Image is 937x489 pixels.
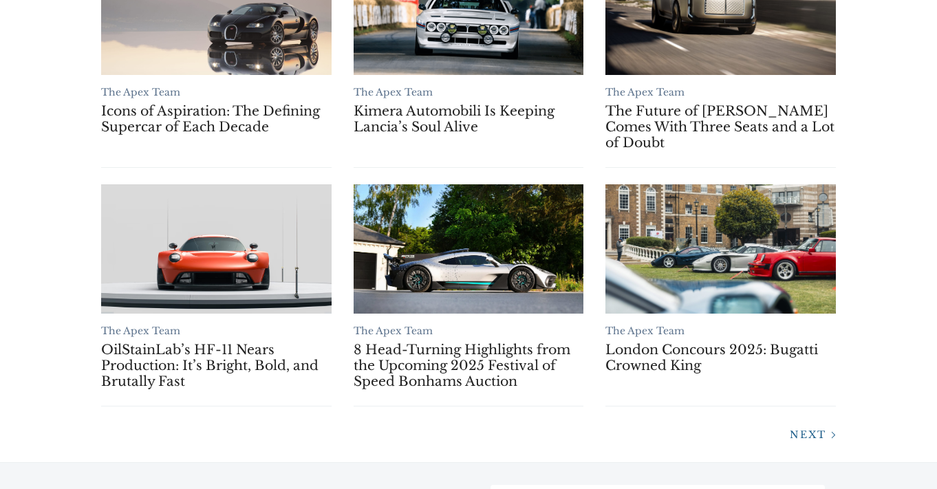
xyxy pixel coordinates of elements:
[605,342,836,373] a: London Concours 2025: Bugatti Crowned King
[101,325,180,337] a: The Apex Team
[790,428,826,441] span: Next
[605,325,685,337] a: The Apex Team
[101,184,332,314] a: OilStainLab’s HF-11 Nears Production: It’s Bright, Bold, and Brutally Fast
[101,103,332,135] a: Icons of Aspiration: The Defining Supercar of Each Decade
[354,184,584,314] a: 8 Head-Turning Highlights from the Upcoming 2025 Festival of Speed Bonhams Auction
[101,86,180,98] a: The Apex Team
[779,427,836,441] a: Next
[605,86,685,98] a: The Apex Team
[354,86,433,98] a: The Apex Team
[605,103,836,151] a: The Future of [PERSON_NAME] Comes With Three Seats and a Lot of Doubt
[605,184,836,314] a: London Concours 2025: Bugatti Crowned King
[354,103,584,135] a: Kimera Automobili Is Keeping Lancia’s Soul Alive
[354,325,433,337] a: The Apex Team
[354,342,584,389] a: 8 Head-Turning Highlights from the Upcoming 2025 Festival of Speed Bonhams Auction
[101,342,332,389] a: OilStainLab’s HF-11 Nears Production: It’s Bright, Bold, and Brutally Fast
